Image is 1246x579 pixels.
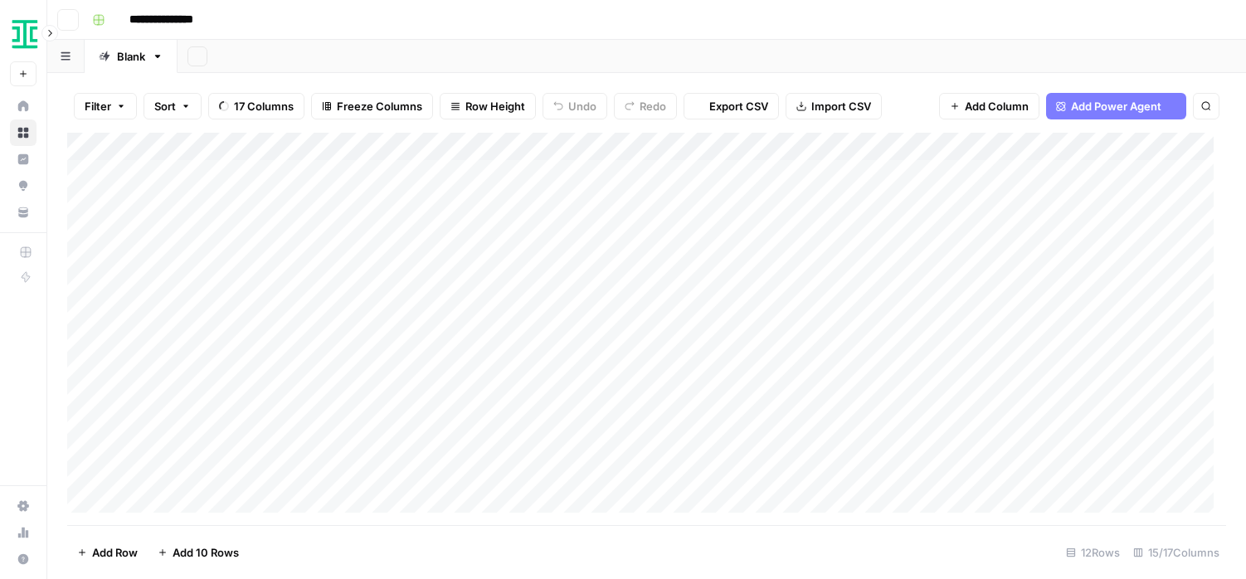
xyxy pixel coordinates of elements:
span: Add 10 Rows [173,544,239,561]
button: Add 10 Rows [148,539,249,566]
div: 12 Rows [1059,539,1127,566]
button: Undo [543,93,607,119]
span: Add Row [92,544,138,561]
a: Home [10,93,37,119]
span: 17 Columns [234,98,294,114]
button: Redo [614,93,677,119]
div: 15/17 Columns [1127,539,1226,566]
span: Sort [154,98,176,114]
button: Sort [144,93,202,119]
button: Import CSV [786,93,882,119]
button: Row Height [440,93,536,119]
a: Your Data [10,199,37,226]
span: Freeze Columns [337,98,422,114]
span: Row Height [465,98,525,114]
span: Undo [568,98,596,114]
button: Freeze Columns [311,93,433,119]
a: Settings [10,493,37,519]
button: Add Power Agent [1046,93,1186,119]
button: Filter [74,93,137,119]
span: Redo [640,98,666,114]
button: Workspace: Ironclad [10,13,37,55]
span: Export CSV [709,98,768,114]
span: Add Column [965,98,1029,114]
a: Opportunities [10,173,37,199]
span: Add Power Agent [1071,98,1161,114]
button: Help + Support [10,546,37,572]
button: Add Row [67,539,148,566]
a: Usage [10,519,37,546]
a: Insights [10,146,37,173]
button: Export CSV [684,93,779,119]
button: Add Column [939,93,1039,119]
img: Ironclad Logo [10,19,40,49]
span: Filter [85,98,111,114]
a: Blank [85,40,178,73]
div: Blank [117,48,145,65]
span: Import CSV [811,98,871,114]
a: Browse [10,119,37,146]
button: 17 Columns [208,93,304,119]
